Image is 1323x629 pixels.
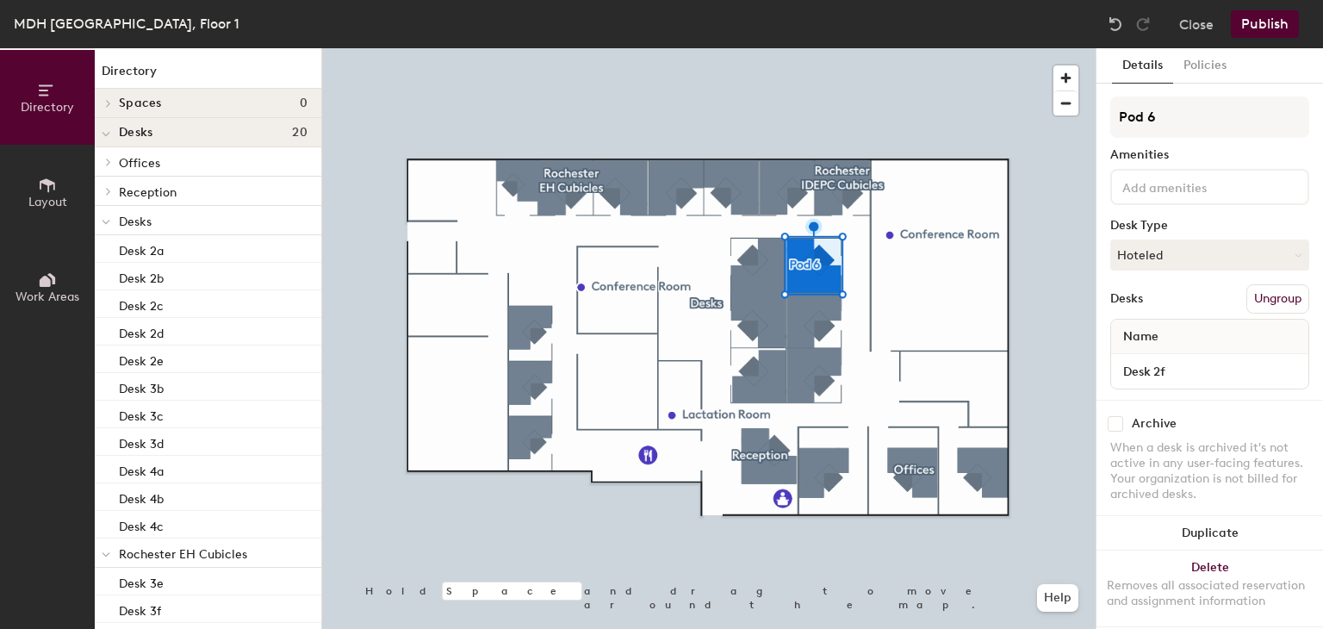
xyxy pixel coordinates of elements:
div: Amenities [1110,148,1309,162]
div: Desk Type [1110,219,1309,233]
span: Name [1115,321,1167,352]
p: Desk 2d [119,321,164,341]
input: Unnamed desk [1115,359,1305,383]
span: Desks [119,126,152,140]
input: Add amenities [1119,176,1274,196]
span: Rochester EH Cubicles [119,547,247,562]
button: Publish [1231,10,1299,38]
p: Desk 4a [119,459,164,479]
div: MDH [GEOGRAPHIC_DATA], Floor 1 [14,13,239,34]
span: Directory [21,100,74,115]
img: Undo [1107,16,1124,33]
span: Spaces [119,97,162,110]
p: Desk 3b [119,377,164,396]
span: Reception [119,185,177,200]
button: DeleteRemoves all associated reservation and assignment information [1096,551,1323,626]
div: Desks [1110,292,1143,306]
p: Desk 4b [119,487,164,507]
span: 0 [300,97,307,110]
p: Desk 2a [119,239,164,258]
span: Work Areas [16,290,79,304]
button: Ungroup [1246,284,1309,314]
p: Desk 3c [119,404,164,424]
button: Details [1112,48,1173,84]
p: Desk 4c [119,514,164,534]
div: Archive [1132,417,1177,431]
p: Desk 2e [119,349,164,369]
p: Desk 3e [119,571,164,591]
button: Policies [1173,48,1237,84]
button: Close [1179,10,1214,38]
p: Desk 3d [119,432,164,452]
button: Duplicate [1096,516,1323,551]
p: Desk 2b [119,266,164,286]
button: Hoteled [1110,240,1309,271]
p: Desk 2c [119,294,164,314]
img: Redo [1134,16,1152,33]
p: Desk 3f [119,599,161,619]
span: Offices [119,156,160,171]
span: Layout [28,195,67,209]
span: 20 [292,126,307,140]
span: Desks [119,215,152,229]
div: When a desk is archived it's not active in any user-facing features. Your organization is not bil... [1110,440,1309,502]
div: Removes all associated reservation and assignment information [1107,578,1313,609]
button: Help [1037,584,1078,612]
h1: Directory [95,62,321,89]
